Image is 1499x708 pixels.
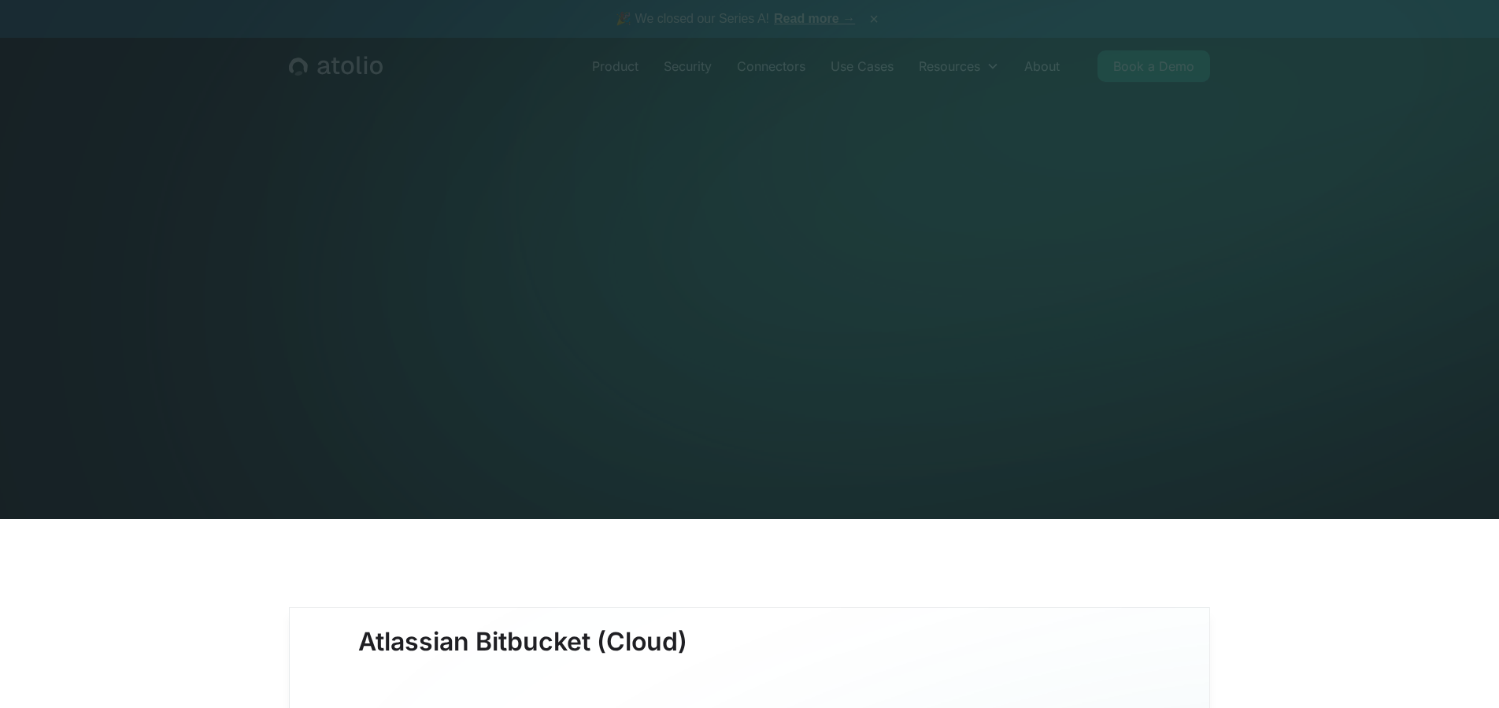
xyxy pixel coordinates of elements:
h3: Atlassian Bitbucket (Cloud) [358,627,687,688]
a: Read more → [774,12,855,25]
a: Connectors [724,50,818,82]
a: home [289,56,383,76]
span: 🎉 We closed our Series A! [616,9,855,28]
div: Resources [906,50,1012,82]
a: Use Cases [818,50,906,82]
a: Security [651,50,724,82]
a: Book a Demo [1097,50,1210,82]
a: Product [579,50,651,82]
a: About [1012,50,1072,82]
button: × [864,10,883,28]
div: Resources [919,57,980,76]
